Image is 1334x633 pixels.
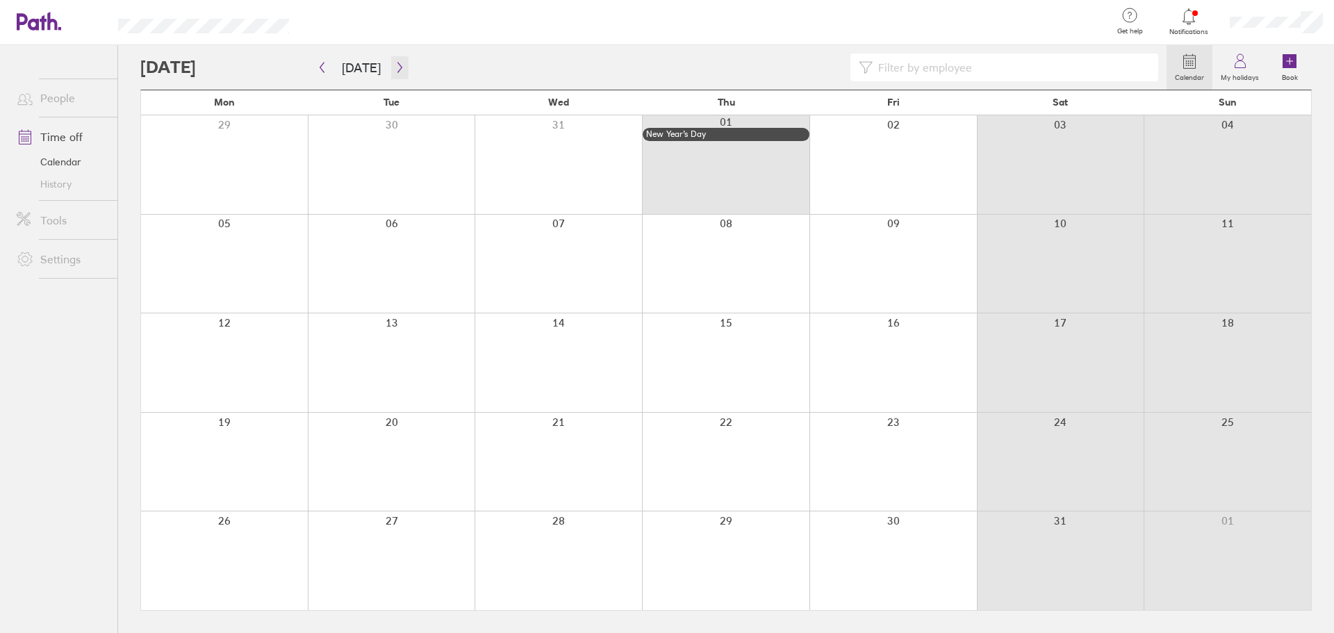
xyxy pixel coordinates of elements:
label: My holidays [1212,69,1267,82]
a: Calendar [6,151,117,173]
a: Time off [6,123,117,151]
a: Calendar [1167,45,1212,90]
a: Notifications [1167,7,1212,36]
span: Wed [548,97,569,108]
span: Sun [1219,97,1237,108]
span: Thu [718,97,735,108]
label: Calendar [1167,69,1212,82]
a: History [6,173,117,195]
div: New Year’s Day [646,129,807,139]
label: Book [1274,69,1306,82]
span: Notifications [1167,28,1212,36]
a: Book [1267,45,1312,90]
span: Get help [1107,27,1153,35]
input: Filter by employee [873,54,1150,81]
span: Mon [214,97,235,108]
a: Settings [6,245,117,273]
span: Sat [1053,97,1068,108]
span: Tue [384,97,400,108]
a: Tools [6,206,117,234]
a: My holidays [1212,45,1267,90]
span: Fri [887,97,900,108]
a: People [6,84,117,112]
button: [DATE] [331,56,392,79]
